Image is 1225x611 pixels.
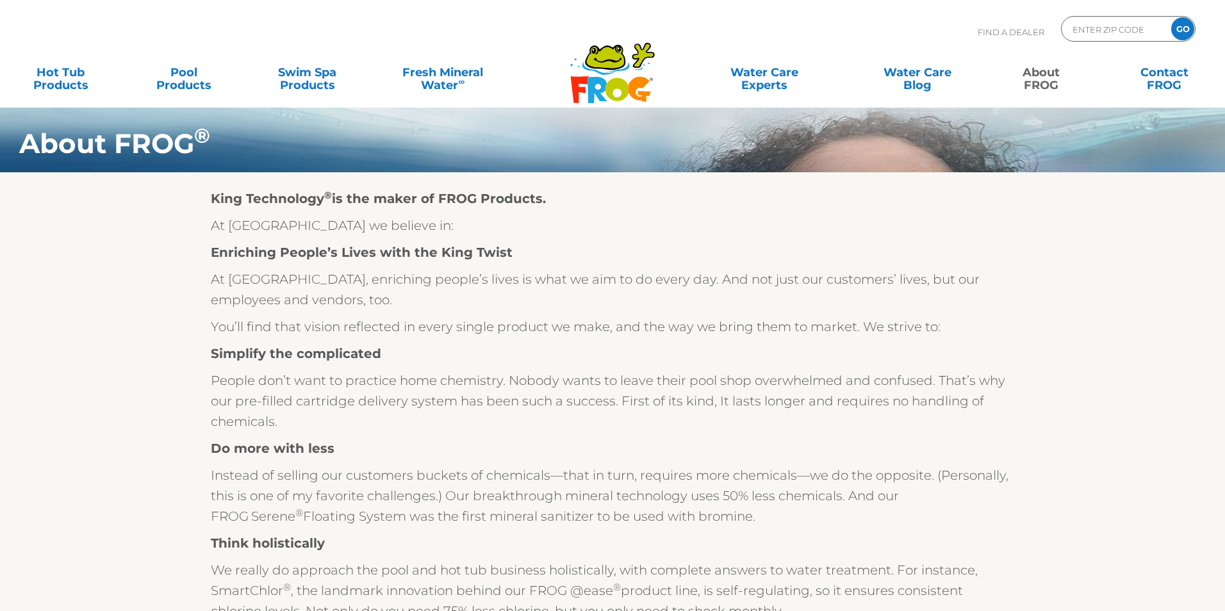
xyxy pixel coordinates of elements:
[211,370,1015,432] p: People don’t want to practice home chemistry. Nobody wants to leave their pool shop overwhelmed a...
[869,60,966,85] a: Water CareBlog
[136,60,233,85] a: PoolProducts
[211,269,1015,310] p: At [GEOGRAPHIC_DATA], enriching people’s lives is what we aim to do every day. And not just our c...
[259,60,356,85] a: Swim SpaProducts
[211,465,1015,526] p: Instead of selling our customers buckets of chemicals—that in turn, requires more chemicals—we do...
[211,215,1015,236] p: At [GEOGRAPHIC_DATA] we believe in:
[978,16,1044,48] p: Find A Dealer
[458,76,465,86] sup: ∞
[211,535,325,551] strong: Think holistically
[563,26,662,104] img: Frog Products Logo
[383,60,503,85] a: Fresh MineralWater∞
[211,346,381,361] strong: Simplify the complicated
[613,581,621,593] sup: ®
[283,581,291,593] sup: ®
[211,191,546,206] strong: King Technology is the maker of FROG Products.
[1171,17,1194,40] input: GO
[19,128,1103,159] h1: About FROG
[194,124,210,148] sup: ®
[993,60,1089,85] a: AboutFROG
[1116,60,1212,85] a: ContactFROG
[324,189,332,201] sup: ®
[211,441,334,456] strong: Do more with less
[211,316,1015,337] p: You’ll find that vision reflected in every single product we make, and the way we bring them to m...
[295,507,303,519] sup: ®
[686,60,842,85] a: Water CareExperts
[13,60,109,85] a: Hot TubProducts
[211,245,513,260] strong: Enriching People’s Lives with the King Twist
